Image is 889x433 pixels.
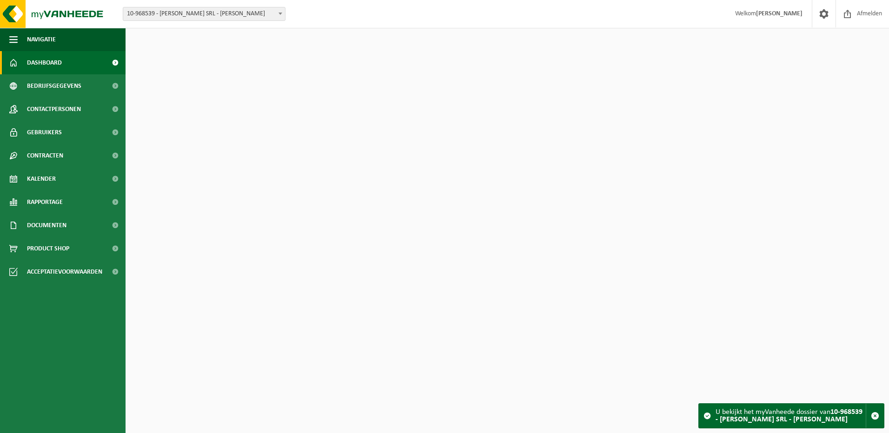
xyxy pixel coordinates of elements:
[27,237,69,260] span: Product Shop
[123,7,285,20] span: 10-968539 - BERNARD SNEESSENS SRL - AISEMONT
[27,260,102,283] span: Acceptatievoorwaarden
[27,144,63,167] span: Contracten
[27,121,62,144] span: Gebruikers
[27,214,66,237] span: Documenten
[716,408,862,423] strong: 10-968539 - [PERSON_NAME] SRL - [PERSON_NAME]
[756,10,803,17] strong: [PERSON_NAME]
[27,51,62,74] span: Dashboard
[27,190,63,214] span: Rapportage
[716,404,866,428] div: U bekijkt het myVanheede dossier van
[27,74,81,98] span: Bedrijfsgegevens
[27,98,81,121] span: Contactpersonen
[123,7,285,21] span: 10-968539 - BERNARD SNEESSENS SRL - AISEMONT
[27,28,56,51] span: Navigatie
[27,167,56,190] span: Kalender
